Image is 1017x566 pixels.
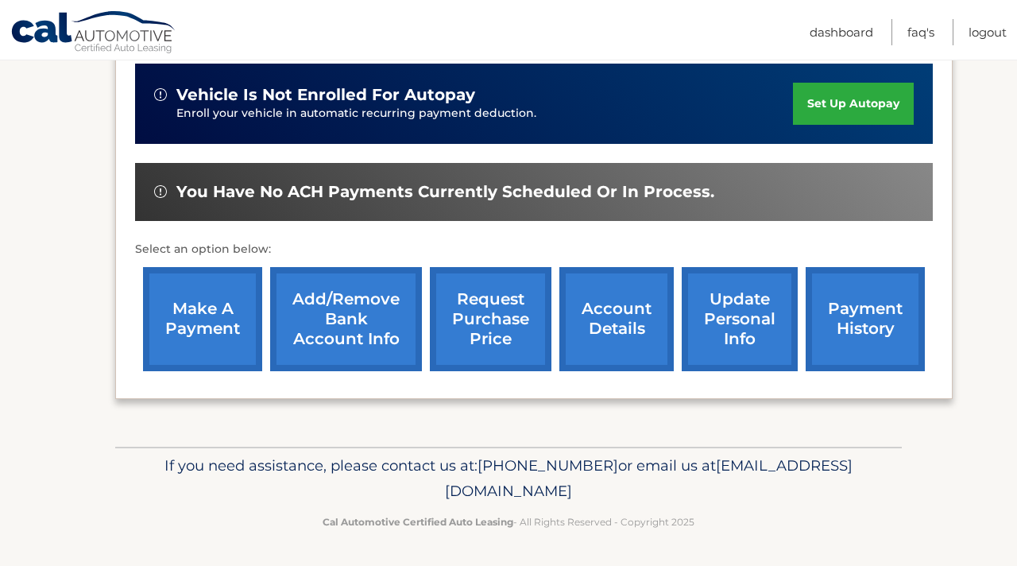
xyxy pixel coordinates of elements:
strong: Cal Automotive Certified Auto Leasing [323,516,513,528]
a: account details [559,267,674,371]
img: alert-white.svg [154,185,167,198]
a: update personal info [682,267,798,371]
a: Add/Remove bank account info [270,267,422,371]
a: payment history [806,267,925,371]
img: alert-white.svg [154,88,167,101]
a: request purchase price [430,267,551,371]
p: - All Rights Reserved - Copyright 2025 [126,514,891,530]
a: make a payment [143,267,262,371]
a: Logout [969,19,1007,45]
span: [PHONE_NUMBER] [478,456,618,475]
a: set up autopay [793,83,914,125]
a: Cal Automotive [10,10,177,56]
a: Dashboard [810,19,873,45]
span: vehicle is not enrolled for autopay [176,85,475,105]
p: Enroll your vehicle in automatic recurring payment deduction. [176,105,793,122]
p: If you need assistance, please contact us at: or email us at [126,453,891,504]
span: You have no ACH payments currently scheduled or in process. [176,182,714,202]
p: Select an option below: [135,240,933,259]
a: FAQ's [907,19,934,45]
